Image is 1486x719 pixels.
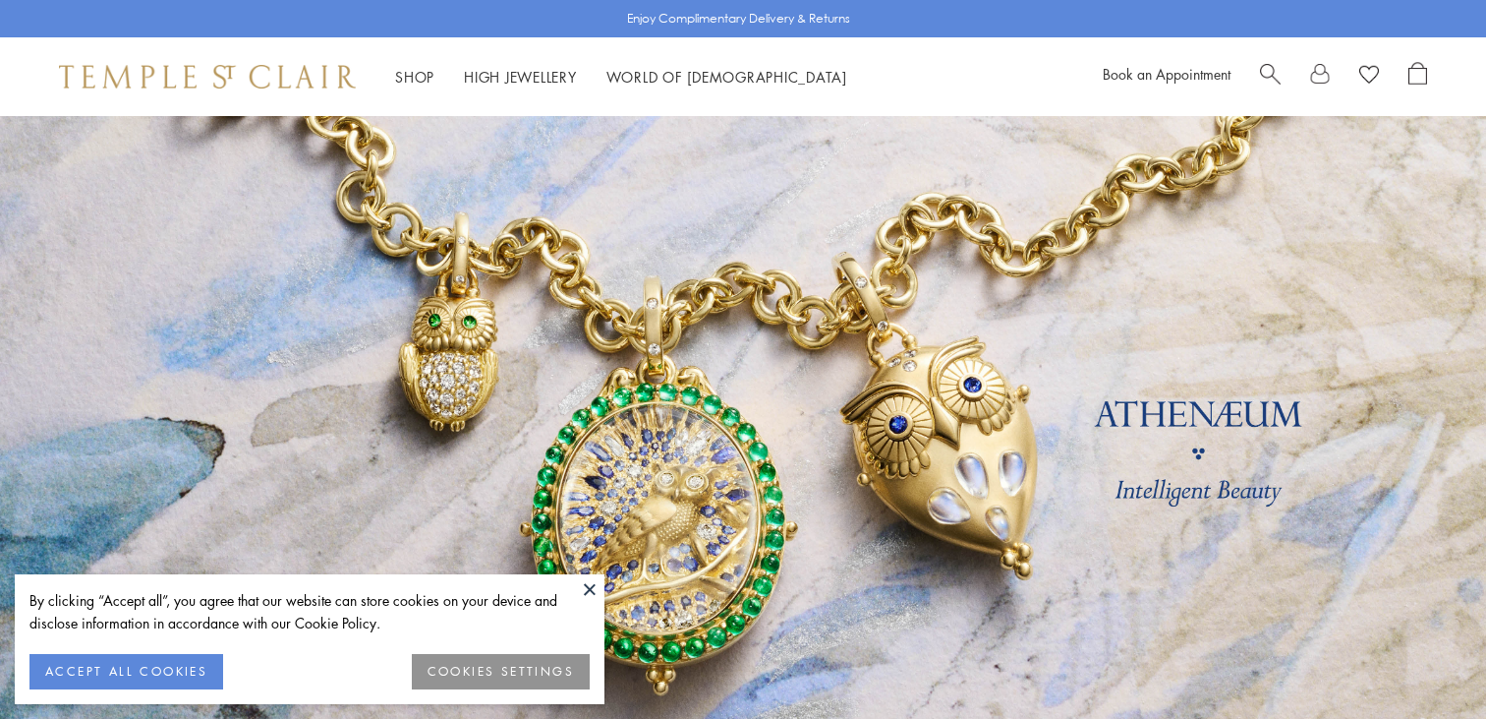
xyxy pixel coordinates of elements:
[627,9,850,29] p: Enjoy Complimentary Delivery & Returns
[29,589,590,634] div: By clicking “Accept all”, you agree that our website can store cookies on your device and disclos...
[464,67,577,87] a: High JewelleryHigh Jewellery
[1260,62,1281,91] a: Search
[1359,62,1379,91] a: View Wishlist
[395,65,847,90] nav: Main navigation
[412,654,590,689] button: COOKIES SETTINGS
[395,67,434,87] a: ShopShop
[1103,64,1230,84] a: Book an Appointment
[1408,62,1427,91] a: Open Shopping Bag
[606,67,847,87] a: World of [DEMOGRAPHIC_DATA]World of [DEMOGRAPHIC_DATA]
[29,654,223,689] button: ACCEPT ALL COOKIES
[59,65,356,89] img: Temple St. Clair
